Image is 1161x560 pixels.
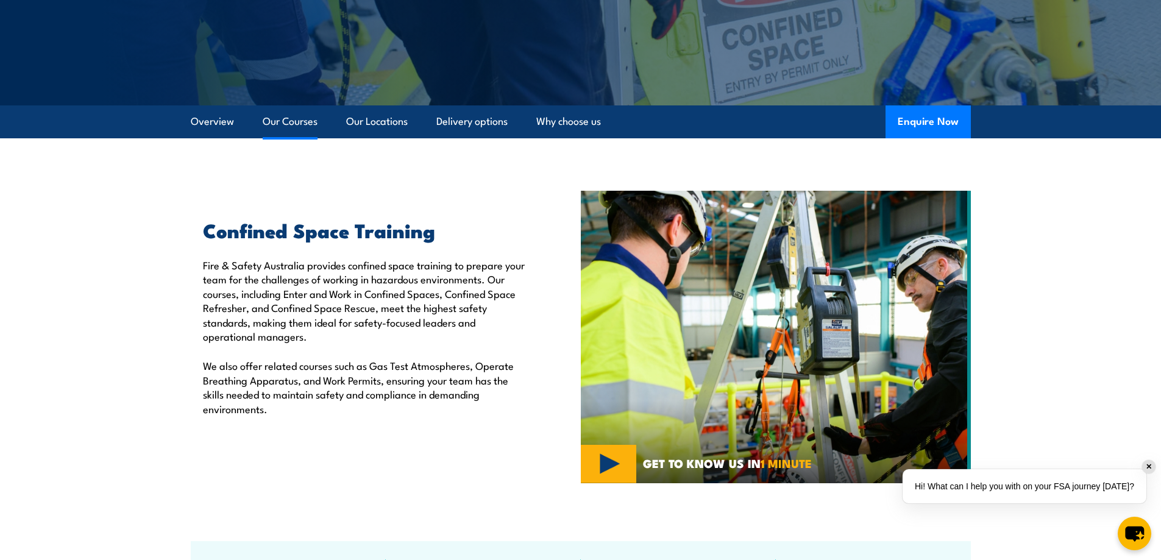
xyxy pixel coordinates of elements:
[903,469,1146,503] div: Hi! What can I help you with on your FSA journey [DATE]?
[1142,460,1156,473] div: ✕
[761,454,812,472] strong: 1 MINUTE
[581,191,971,483] img: Confined Space Courses Australia
[263,105,318,138] a: Our Courses
[203,358,525,416] p: We also offer related courses such as Gas Test Atmospheres, Operate Breathing Apparatus, and Work...
[203,221,525,238] h2: Confined Space Training
[643,458,812,469] span: GET TO KNOW US IN
[436,105,508,138] a: Delivery options
[203,258,525,343] p: Fire & Safety Australia provides confined space training to prepare your team for the challenges ...
[191,105,234,138] a: Overview
[1118,517,1151,550] button: chat-button
[346,105,408,138] a: Our Locations
[886,105,971,138] button: Enquire Now
[536,105,601,138] a: Why choose us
